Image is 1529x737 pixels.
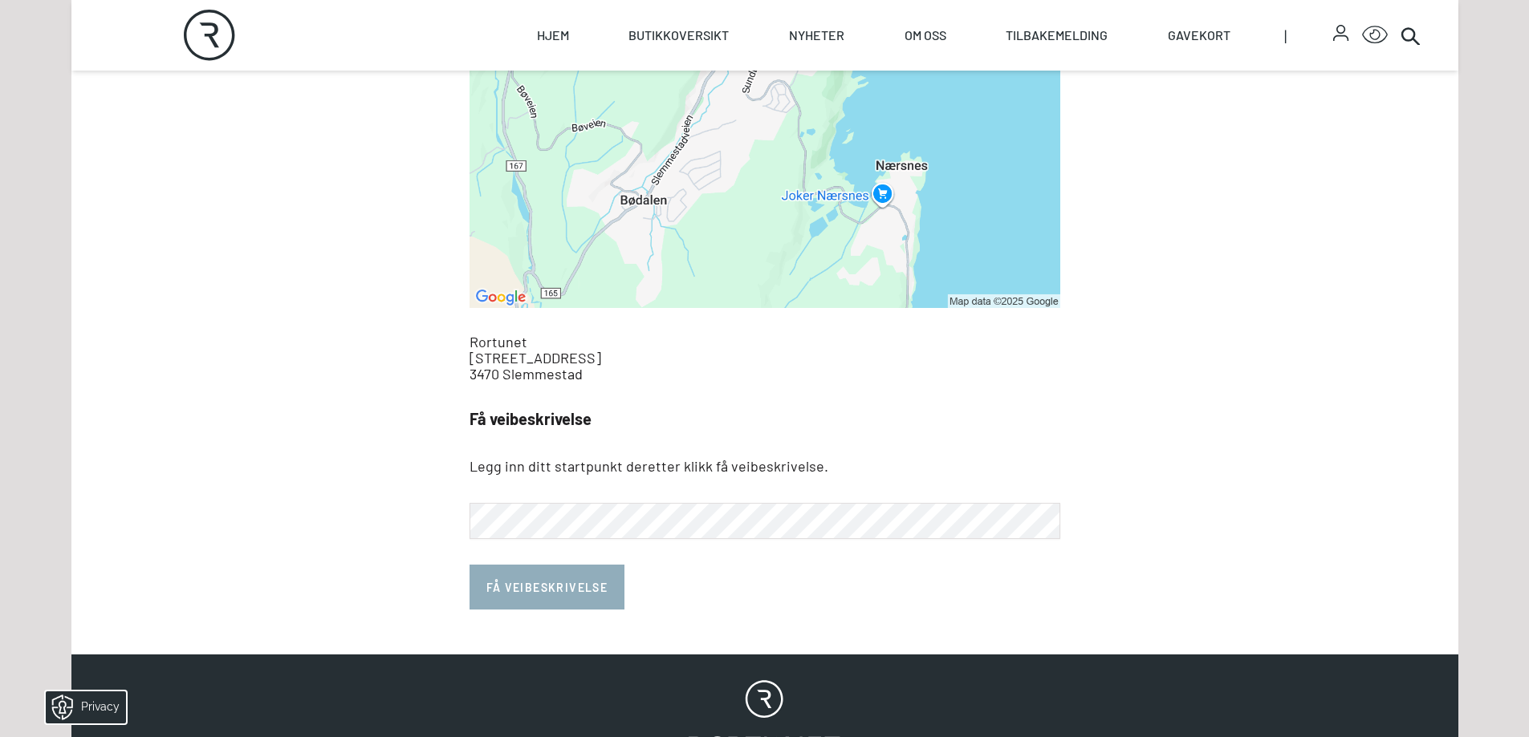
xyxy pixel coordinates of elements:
[16,686,147,729] iframe: Manage Preferences
[502,365,583,383] span: Slemmestad
[470,350,1060,366] div: [STREET_ADDRESS]
[1362,22,1388,48] button: Open Accessibility Menu
[470,407,1060,430] h3: Få veibeskrivelse
[470,334,1060,350] div: Rortunet
[470,365,499,383] span: 3470
[470,456,1060,477] p: Legg inn ditt startpunkt deretter klikk få veibeskrivelse.
[470,565,625,609] button: Få veibeskrivelse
